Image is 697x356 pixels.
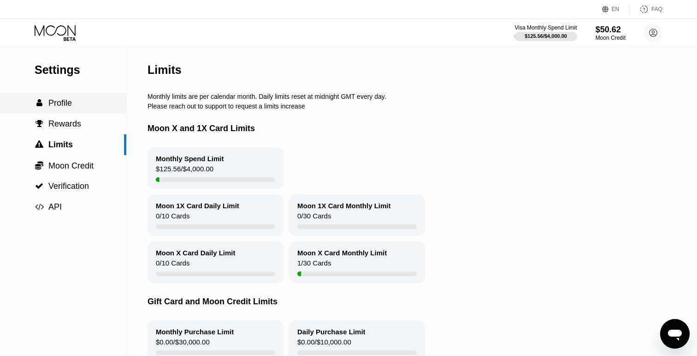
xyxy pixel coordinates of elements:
div: FAQ [651,6,662,12]
div:  [35,182,44,190]
div: $50.62 [596,25,626,35]
div: $0.00 / $30,000.00 [156,338,210,350]
div: Limits [148,63,182,77]
div:  [35,99,44,107]
div: Daily Purchase Limit [297,328,366,336]
div: Moon X Card Daily Limit [156,249,236,257]
span:  [35,203,44,211]
iframe: Button to launch messaging window [660,319,690,349]
div: Visa Monthly Spend Limit$125.56/$4,000.00 [514,24,577,41]
div: EN [602,5,630,14]
div: Visa Monthly Spend Limit [514,24,577,31]
div: Moon Credit [596,35,626,41]
span: Rewards [48,119,81,128]
div: Monthly Purchase Limit [156,328,234,336]
span:  [35,182,43,190]
div: EN [612,6,620,12]
span:  [35,120,43,128]
div: Settings [35,63,126,77]
span: API [48,202,62,211]
div: 0 / 30 Cards [297,212,331,224]
div: 0 / 10 Cards [156,212,189,224]
span:  [35,161,43,170]
div: Moon X Card Monthly Limit [297,249,387,257]
div: FAQ [630,5,662,14]
div: $125.56 / $4,000.00 [525,33,567,39]
span: Moon Credit [48,161,94,170]
div:  [35,140,44,149]
div: Moon 1X Card Monthly Limit [297,202,391,210]
span:  [36,99,42,107]
div: Monthly Spend Limit [156,155,224,163]
div: 1 / 30 Cards [297,259,331,272]
div:  [35,120,44,128]
div: 0 / 10 Cards [156,259,189,272]
div:  [35,161,44,170]
div: $0.00 / $10,000.00 [297,338,351,350]
span: Profile [48,98,72,108]
div: $125.56 / $4,000.00 [156,165,213,177]
div: Moon 1X Card Daily Limit [156,202,239,210]
div: $50.62Moon Credit [596,25,626,41]
span: Verification [48,181,89,191]
span:  [35,140,43,149]
span: Limits [48,140,73,149]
